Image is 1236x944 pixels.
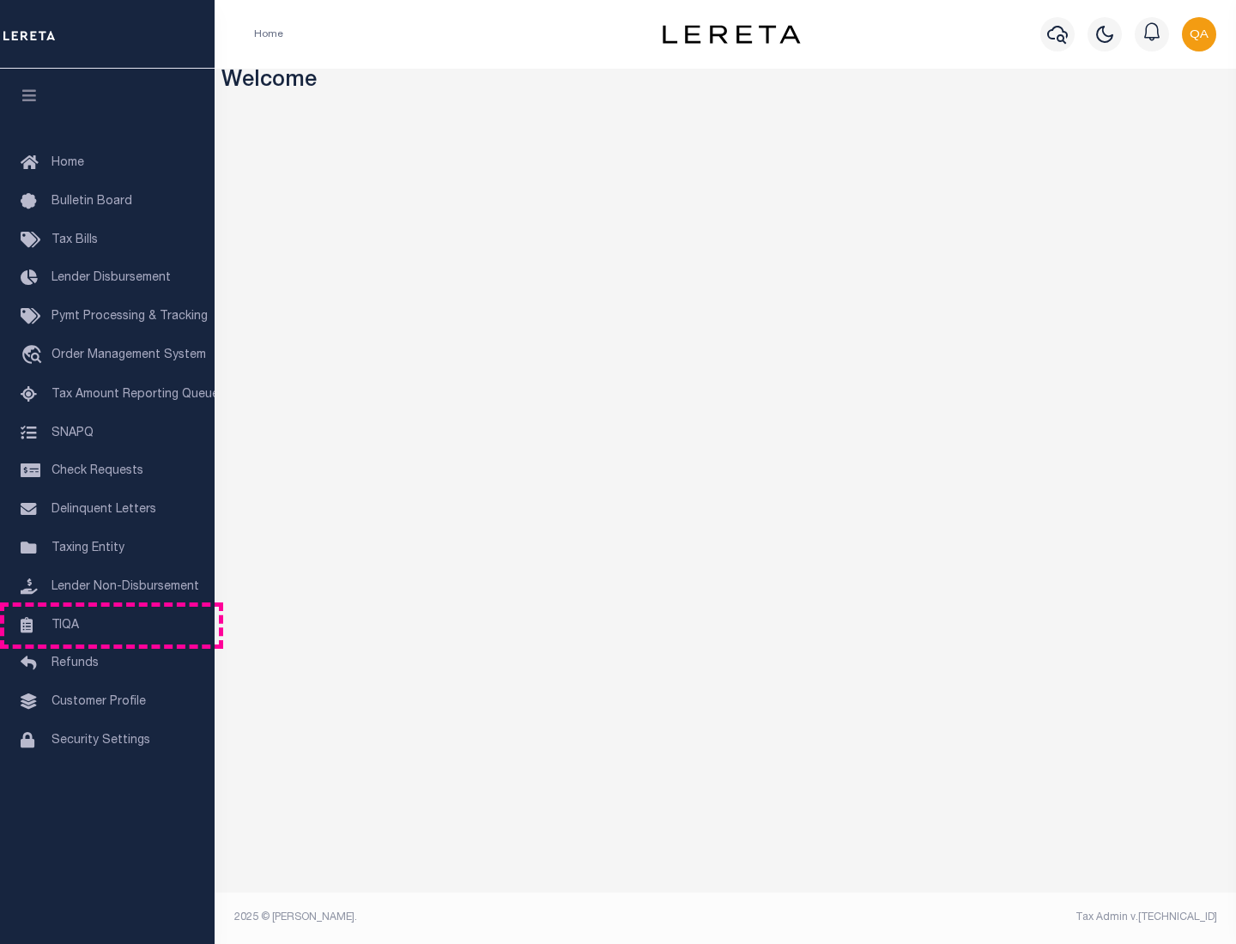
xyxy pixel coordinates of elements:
[738,910,1217,925] div: Tax Admin v.[TECHNICAL_ID]
[221,910,726,925] div: 2025 © [PERSON_NAME].
[254,27,283,42] li: Home
[51,349,206,361] span: Order Management System
[51,619,79,631] span: TIQA
[51,157,84,169] span: Home
[21,345,48,367] i: travel_explore
[51,657,99,669] span: Refunds
[51,696,146,708] span: Customer Profile
[51,234,98,246] span: Tax Bills
[51,196,132,208] span: Bulletin Board
[51,311,208,323] span: Pymt Processing & Tracking
[51,581,199,593] span: Lender Non-Disbursement
[1182,17,1216,51] img: svg+xml;base64,PHN2ZyB4bWxucz0iaHR0cDovL3d3dy53My5vcmcvMjAwMC9zdmciIHBvaW50ZXItZXZlbnRzPSJub25lIi...
[51,427,94,439] span: SNAPQ
[663,25,800,44] img: logo-dark.svg
[51,504,156,516] span: Delinquent Letters
[51,735,150,747] span: Security Settings
[51,389,219,401] span: Tax Amount Reporting Queue
[221,69,1230,95] h3: Welcome
[51,542,124,554] span: Taxing Entity
[51,465,143,477] span: Check Requests
[51,272,171,284] span: Lender Disbursement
